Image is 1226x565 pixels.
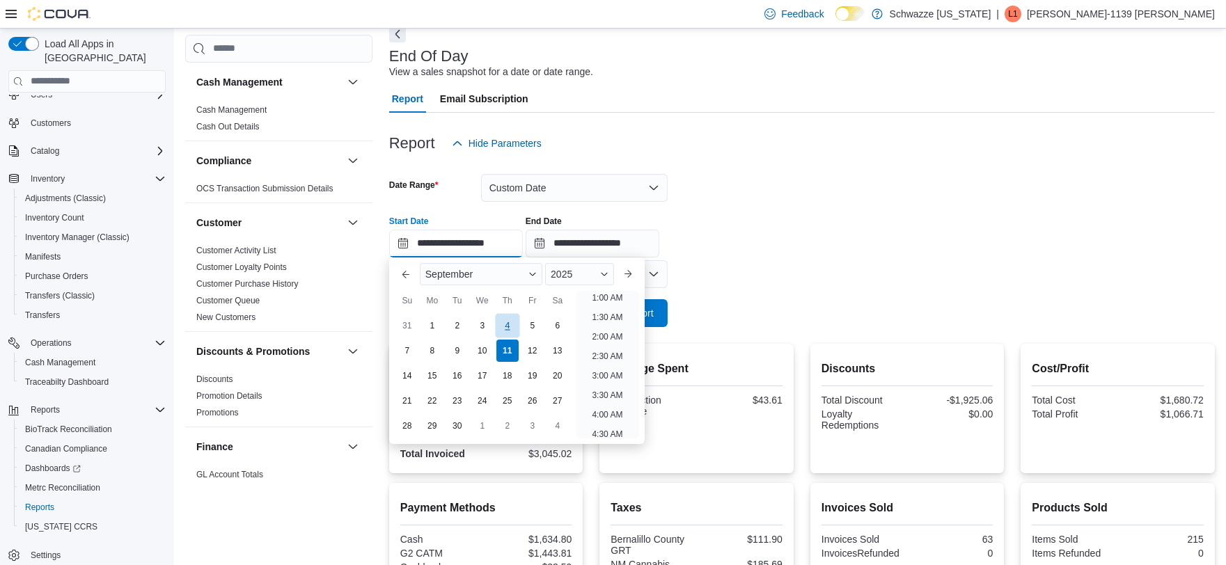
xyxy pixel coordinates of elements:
button: Reports [3,400,171,420]
div: $1,066.71 [1121,408,1204,420]
span: Inventory [25,170,166,187]
div: Bernalillo County GRT [611,534,693,556]
a: Customer Activity List [196,246,276,255]
button: Cash Management [345,74,361,90]
a: Reports [19,499,60,516]
a: Customer Purchase History [196,279,299,289]
div: Total Discount [822,395,904,406]
button: Reports [25,401,65,418]
span: September [425,269,473,280]
div: $111.90 [700,534,783,545]
button: Canadian Compliance [14,439,171,459]
label: End Date [526,216,562,227]
div: day-2 [446,315,469,337]
button: Transfers [14,305,171,325]
li: 2:30 AM [586,348,628,365]
div: We [471,289,494,312]
span: Adjustments (Classic) [19,190,166,207]
span: OCS Transaction Submission Details [196,183,333,194]
button: Adjustments (Classic) [14,189,171,208]
span: Operations [31,337,72,349]
div: day-17 [471,365,494,387]
button: Transfers (Classic) [14,286,171,305]
span: Manifests [19,248,166,265]
li: 4:30 AM [586,426,628,443]
div: day-14 [396,365,418,387]
span: 2025 [551,269,572,280]
div: day-6 [547,315,569,337]
span: New Customers [196,312,256,323]
span: Customer Activity List [196,245,276,256]
span: Users [25,86,166,103]
h2: Products Sold [1032,500,1204,516]
div: day-7 [396,340,418,362]
span: Cash Management [25,357,95,368]
div: Sa [547,289,569,312]
a: Cash Management [196,105,267,115]
div: day-18 [496,365,519,387]
a: Customer Queue [196,296,260,305]
div: Su [396,289,418,312]
span: Metrc Reconciliation [25,482,100,493]
button: Catalog [25,143,65,159]
span: Customer Loyalty Points [196,262,287,273]
button: Next month [617,263,639,285]
span: Dashboards [19,460,166,477]
span: Cash Management [196,104,267,116]
span: Catalog [31,145,59,157]
div: Customer [185,242,372,331]
a: Inventory Manager (Classic) [19,229,135,246]
div: Cash [400,534,483,545]
a: Customers [25,115,77,132]
div: day-3 [521,415,544,437]
div: Total Cost [1032,395,1115,406]
button: Inventory [3,169,171,189]
span: Catalog [25,143,166,159]
button: Reports [14,498,171,517]
span: Reports [25,502,54,513]
div: day-9 [446,340,469,362]
div: day-21 [396,390,418,412]
h2: Invoices Sold [822,500,993,516]
h3: Cash Management [196,75,283,89]
div: Fr [521,289,544,312]
button: Previous Month [395,263,417,285]
strong: Total Invoiced [400,448,465,459]
span: Report [392,85,423,113]
span: Traceabilty Dashboard [25,376,109,388]
button: Customer [196,216,342,230]
label: Start Date [389,216,429,227]
span: Customer Purchase History [196,278,299,289]
a: Traceabilty Dashboard [19,374,114,390]
a: [US_STATE] CCRS [19,518,103,535]
button: Operations [25,335,77,351]
span: Canadian Compliance [19,440,166,457]
div: day-29 [421,415,443,437]
button: Catalog [3,141,171,161]
div: Tu [446,289,469,312]
span: Cash Management [19,354,166,371]
input: Press the down key to enter a popover containing a calendar. Press the escape key to close the po... [389,230,523,257]
span: Transfers (Classic) [25,290,95,301]
div: day-3 [471,315,494,337]
h2: Taxes [611,500,783,516]
li: 1:00 AM [586,289,628,306]
button: Customers [3,113,171,133]
span: Dark Mode [835,21,836,22]
a: New Customers [196,312,256,322]
div: day-2 [496,415,519,437]
button: BioTrack Reconciliation [14,420,171,439]
div: G2 CATM [400,548,483,559]
button: Finance [345,438,361,455]
a: BioTrack Reconciliation [19,421,118,438]
div: day-8 [421,340,443,362]
a: Transfers (Classic) [19,287,100,304]
p: [PERSON_NAME]-1139 [PERSON_NAME] [1027,6,1215,22]
button: Users [25,86,58,103]
button: Discounts & Promotions [345,343,361,360]
div: day-11 [496,340,519,362]
span: Load All Apps in [GEOGRAPHIC_DATA] [39,37,166,65]
h2: Payment Methods [400,500,572,516]
div: September, 2025 [395,313,570,438]
div: $3,045.02 [489,448,572,459]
